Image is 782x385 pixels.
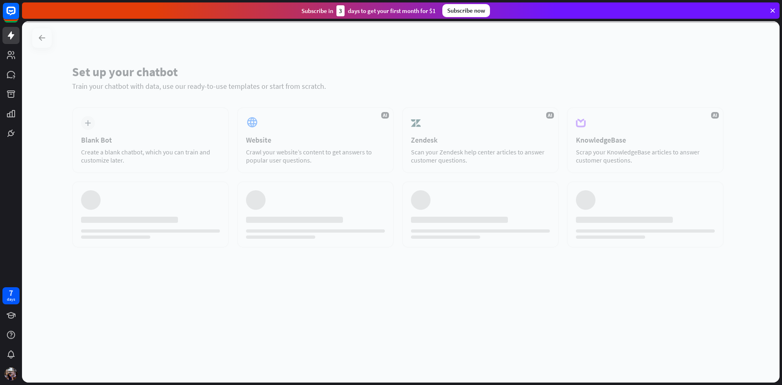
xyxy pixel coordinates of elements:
[301,5,436,16] div: Subscribe in days to get your first month for $1
[9,289,13,297] div: 7
[336,5,345,16] div: 3
[7,297,15,302] div: days
[442,4,490,17] div: Subscribe now
[2,287,20,304] a: 7 days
